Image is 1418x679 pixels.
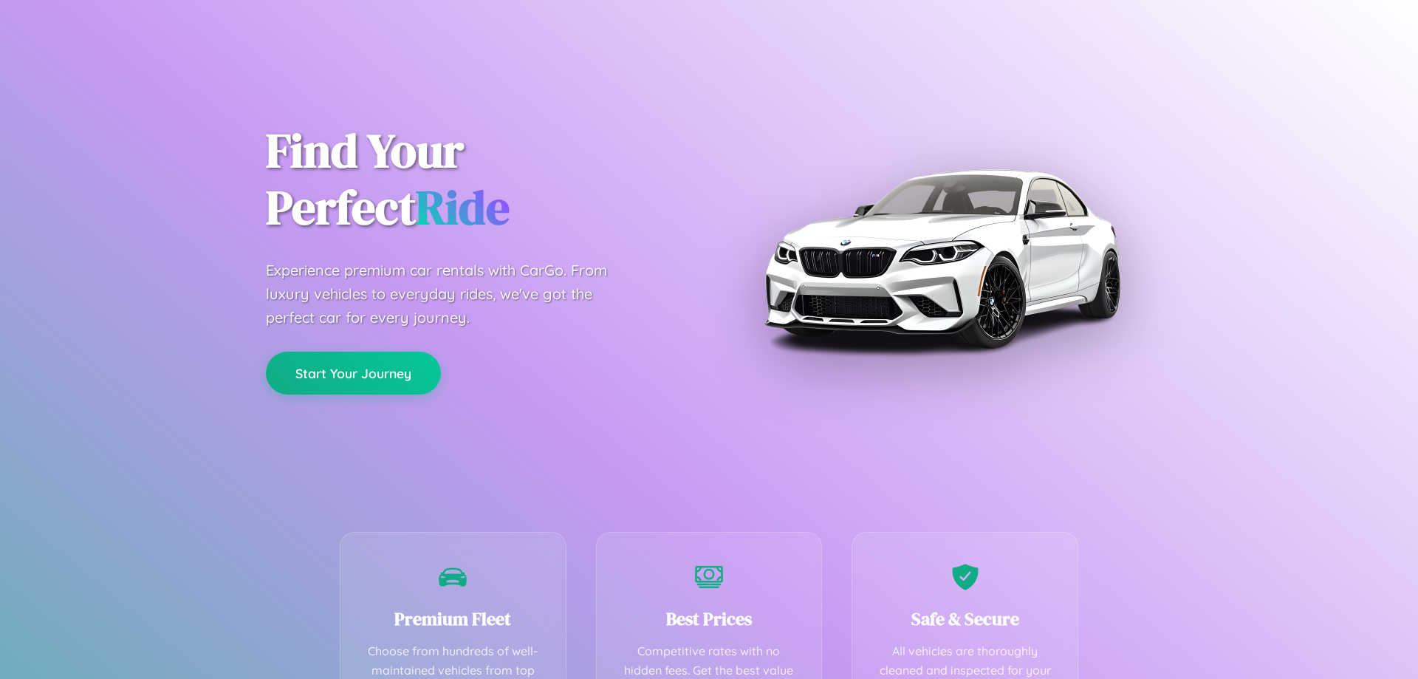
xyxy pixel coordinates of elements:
[757,74,1126,443] img: Premium BMW car rental vehicle
[363,607,544,631] h3: Premium Fleet
[266,352,441,395] button: Start Your Journey
[874,607,1055,631] h3: Safe & Secure
[416,175,510,239] span: Ride
[266,123,687,236] h1: Find Your Perfect
[619,607,800,631] h3: Best Prices
[266,259,635,330] p: Experience premium car rentals with CarGo. From luxury vehicles to everyday rides, we've got the ...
